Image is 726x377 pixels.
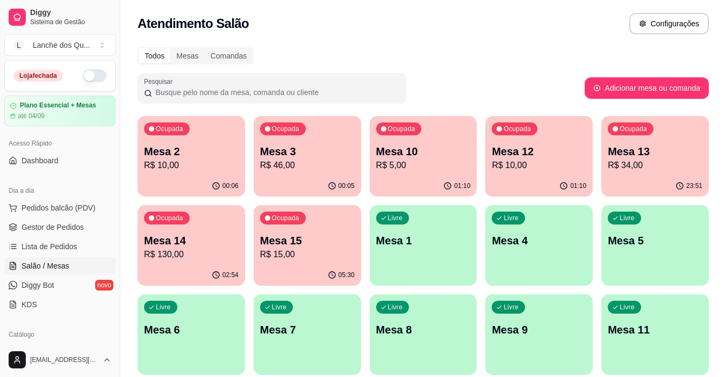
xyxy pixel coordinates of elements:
[388,303,403,311] p: Livre
[629,13,709,34] button: Configurações
[144,159,239,172] p: R$ 10,00
[144,248,239,261] p: R$ 130,00
[156,214,183,222] p: Ocupada
[170,48,204,63] div: Mesas
[138,205,245,286] button: OcupadaMesa 14R$ 130,0002:54
[585,77,709,99] button: Adicionar mesa ou comanda
[485,205,593,286] button: LivreMesa 4
[608,233,702,248] p: Mesa 5
[21,260,69,271] span: Salão / Mesas
[21,241,77,252] span: Lista de Pedidos
[4,34,116,56] button: Select a team
[620,125,647,133] p: Ocupada
[260,144,355,159] p: Mesa 3
[21,202,96,213] span: Pedidos balcão (PDV)
[83,69,106,82] button: Alterar Status
[13,40,24,50] span: L
[376,159,471,172] p: R$ 5,00
[388,214,403,222] p: Livre
[156,125,183,133] p: Ocupada
[222,271,239,279] p: 02:54
[30,18,111,26] span: Sistema de Gestão
[20,102,96,110] article: Plano Essencial + Mesas
[144,144,239,159] p: Mesa 2
[21,299,37,310] span: KDS
[21,280,54,291] span: Diggy Bot
[570,182,586,190] p: 01:10
[4,347,116,373] button: [EMAIL_ADDRESS][DOMAIN_NAME]
[485,116,593,197] button: OcupadaMesa 12R$ 10,0001:10
[260,322,355,337] p: Mesa 7
[504,214,519,222] p: Livre
[4,96,116,126] a: Plano Essencial + Mesasaté 04/09
[4,326,116,343] div: Catálogo
[139,48,170,63] div: Todos
[504,303,519,311] p: Livre
[21,155,59,166] span: Dashboard
[272,214,299,222] p: Ocupada
[504,125,531,133] p: Ocupada
[492,144,586,159] p: Mesa 12
[620,303,635,311] p: Livre
[485,294,593,375] button: LivreMesa 9
[33,40,90,50] div: Lanche dos Qu ...
[144,77,176,86] label: Pesquisar
[376,233,471,248] p: Mesa 1
[601,294,709,375] button: LivreMesa 11
[4,257,116,274] a: Salão / Mesas
[254,205,361,286] button: OcupadaMesa 15R$ 15,0005:30
[4,277,116,294] a: Diggy Botnovo
[4,296,116,313] a: KDS
[686,182,702,190] p: 23:51
[608,322,702,337] p: Mesa 11
[620,214,635,222] p: Livre
[254,116,361,197] button: OcupadaMesa 3R$ 46,0000:05
[370,116,477,197] button: OcupadaMesa 10R$ 5,0001:10
[138,116,245,197] button: OcupadaMesa 2R$ 10,0000:06
[492,233,586,248] p: Mesa 4
[138,294,245,375] button: LivreMesa 6
[608,144,702,159] p: Mesa 13
[4,219,116,236] a: Gestor de Pedidos
[454,182,470,190] p: 01:10
[18,112,45,120] article: até 04/09
[260,248,355,261] p: R$ 15,00
[492,322,586,337] p: Mesa 9
[492,159,586,172] p: R$ 10,00
[144,233,239,248] p: Mesa 14
[370,205,477,286] button: LivreMesa 1
[339,271,355,279] p: 05:30
[272,303,287,311] p: Livre
[370,294,477,375] button: LivreMesa 8
[260,233,355,248] p: Mesa 15
[4,135,116,152] div: Acesso Rápido
[601,205,709,286] button: LivreMesa 5
[260,159,355,172] p: R$ 46,00
[205,48,253,63] div: Comandas
[4,199,116,216] button: Pedidos balcão (PDV)
[376,322,471,337] p: Mesa 8
[601,116,709,197] button: OcupadaMesa 13R$ 34,0023:51
[254,294,361,375] button: LivreMesa 7
[4,152,116,169] a: Dashboard
[4,182,116,199] div: Dia a dia
[30,356,98,364] span: [EMAIL_ADDRESS][DOMAIN_NAME]
[222,182,239,190] p: 00:06
[388,125,415,133] p: Ocupada
[152,87,400,98] input: Pesquisar
[608,159,702,172] p: R$ 34,00
[339,182,355,190] p: 00:05
[30,8,111,18] span: Diggy
[138,15,249,32] h2: Atendimento Salão
[144,322,239,337] p: Mesa 6
[4,238,116,255] a: Lista de Pedidos
[13,70,63,82] div: Loja fechada
[272,125,299,133] p: Ocupada
[156,303,171,311] p: Livre
[21,222,84,233] span: Gestor de Pedidos
[4,4,116,30] a: DiggySistema de Gestão
[376,144,471,159] p: Mesa 10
